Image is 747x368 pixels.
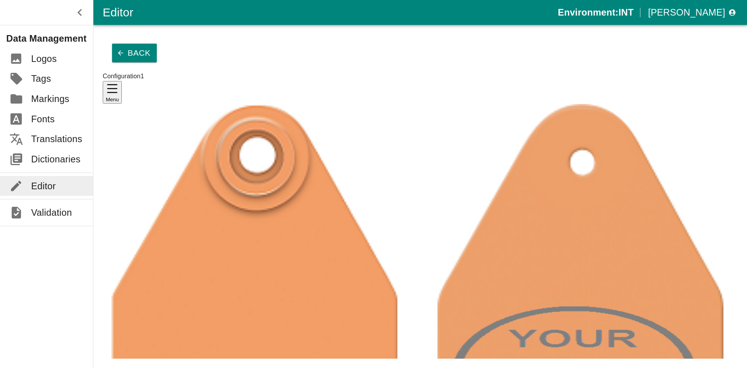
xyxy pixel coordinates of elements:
p: Tags [31,72,51,86]
p: Data Management [6,32,93,46]
p: Fonts [31,112,55,126]
button: Menu [103,81,122,103]
p: Translations [31,132,82,146]
p: Dictionaries [31,152,81,166]
div: Editor [103,3,558,22]
p: [PERSON_NAME] [648,5,725,19]
p: Logos [31,52,57,66]
div: Configuration 1 [103,72,738,81]
p: Editor [31,179,56,193]
p: Validation [31,206,72,220]
p: Environment: INT [558,5,634,19]
button: Back [112,44,157,62]
button: profile [645,3,738,22]
p: Markings [31,92,69,106]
